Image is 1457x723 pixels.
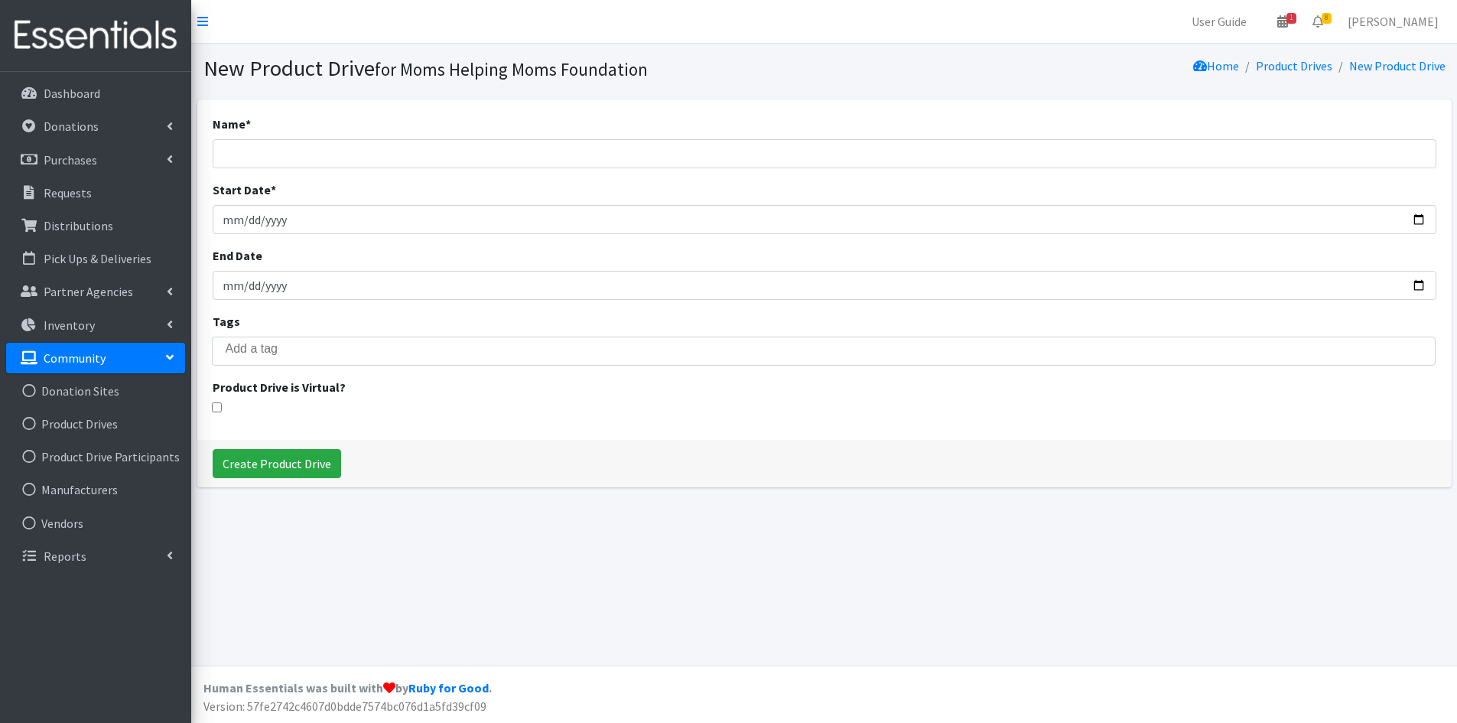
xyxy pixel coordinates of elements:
abbr: required [246,116,251,132]
a: Vendors [6,508,185,539]
span: Version: 57fe2742c4607d0bdde7574bc076d1a5fd39cf09 [203,699,486,714]
a: User Guide [1179,6,1259,37]
strong: Human Essentials was built with by . [203,680,492,695]
a: Manufacturers [6,474,185,505]
p: Pick Ups & Deliveries [44,251,151,266]
input: Create Product Drive [213,449,341,478]
input: Add a tag [226,342,1444,356]
a: Pick Ups & Deliveries [6,243,185,274]
a: Ruby for Good [408,680,489,695]
p: Reports [44,549,86,564]
a: Product Drives [6,409,185,439]
a: Purchases [6,145,185,175]
small: for Moms Helping Moms Foundation [375,58,648,80]
a: Dashboard [6,78,185,109]
p: Inventory [44,318,95,333]
p: Purchases [44,152,97,168]
a: Donations [6,111,185,142]
a: Reports [6,541,185,572]
label: Start Date [213,181,276,199]
p: Dashboard [44,86,100,101]
a: Home [1193,58,1239,73]
a: Distributions [6,210,185,241]
a: 1 [1265,6,1300,37]
label: End Date [213,246,262,265]
a: [PERSON_NAME] [1335,6,1451,37]
p: Requests [44,185,92,200]
a: Partner Agencies [6,276,185,307]
label: Tags [213,312,240,331]
img: HumanEssentials [6,10,185,61]
a: Donation Sites [6,376,185,406]
p: Distributions [44,218,113,233]
a: 8 [1300,6,1335,37]
label: Product Drive is Virtual? [213,378,346,396]
h1: New Product Drive [203,55,819,82]
a: Product Drive Participants [6,441,185,472]
span: 1 [1286,13,1296,24]
a: Inventory [6,310,185,340]
label: Name [213,115,251,133]
a: New Product Drive [1349,58,1446,73]
p: Donations [44,119,99,134]
p: Community [44,350,106,366]
a: Community [6,343,185,373]
abbr: required [271,182,276,197]
a: Product Drives [1256,58,1332,73]
a: Requests [6,177,185,208]
span: 8 [1322,13,1332,24]
p: Partner Agencies [44,284,133,299]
